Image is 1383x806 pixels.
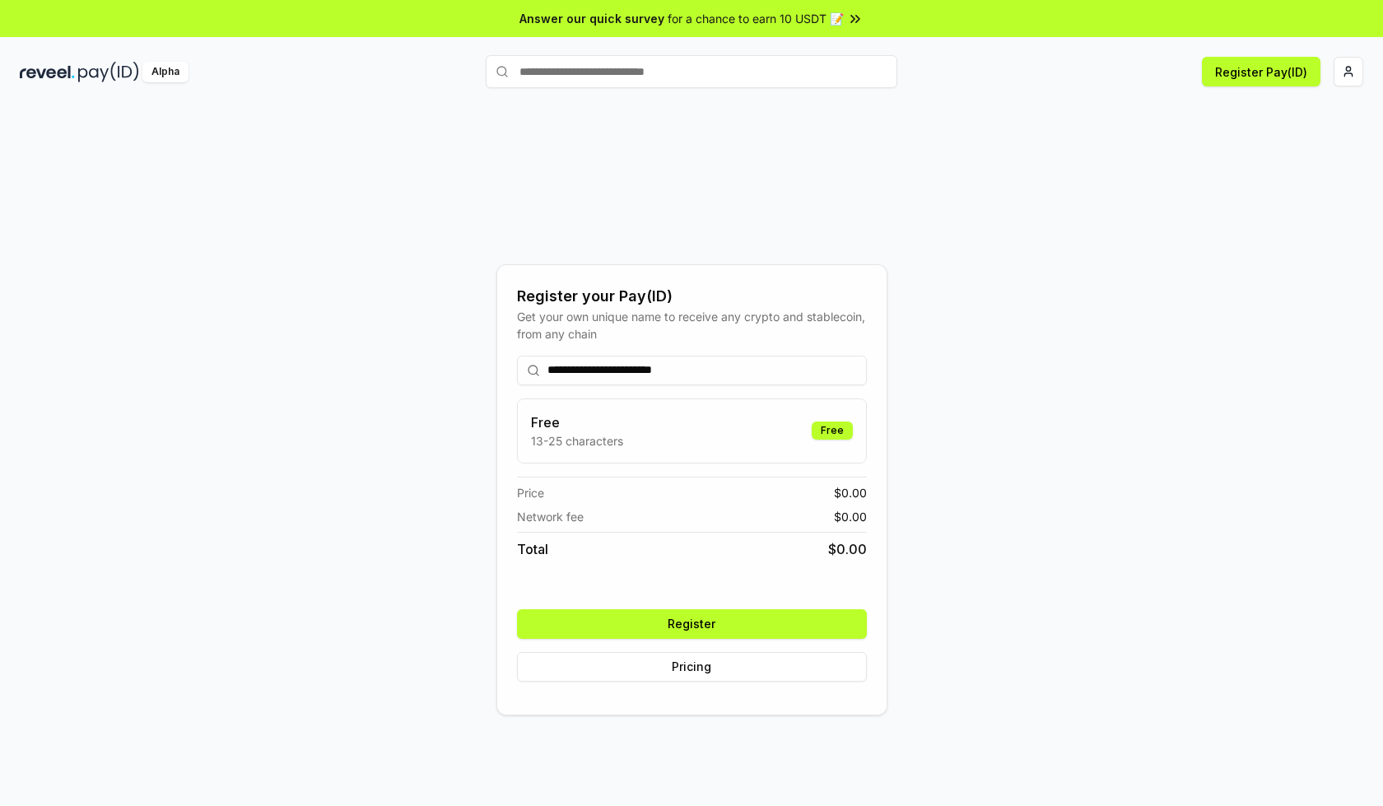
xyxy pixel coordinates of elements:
div: Alpha [142,62,189,82]
p: 13-25 characters [531,432,623,450]
span: $ 0.00 [834,508,867,525]
div: Get your own unique name to receive any crypto and stablecoin, from any chain [517,308,867,342]
img: pay_id [78,62,139,82]
h3: Free [531,412,623,432]
button: Pricing [517,652,867,682]
span: Price [517,484,544,501]
button: Register Pay(ID) [1202,57,1320,86]
div: Register your Pay(ID) [517,285,867,308]
span: Network fee [517,508,584,525]
span: Total [517,539,548,559]
span: Answer our quick survey [519,10,664,27]
span: $ 0.00 [828,539,867,559]
button: Register [517,609,867,639]
img: reveel_dark [20,62,75,82]
span: for a chance to earn 10 USDT 📝 [668,10,844,27]
span: $ 0.00 [834,484,867,501]
div: Free [812,422,853,440]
